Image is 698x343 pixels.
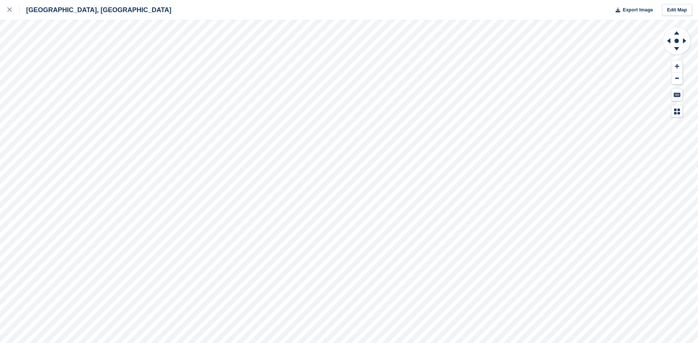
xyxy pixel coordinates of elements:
[672,73,683,85] button: Zoom Out
[623,6,653,14] span: Export Image
[672,60,683,73] button: Zoom In
[611,4,653,16] button: Export Image
[662,4,692,16] a: Edit Map
[672,89,683,101] button: Keyboard Shortcuts
[20,6,171,14] div: [GEOGRAPHIC_DATA], [GEOGRAPHIC_DATA]
[672,105,683,117] button: Map Legend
